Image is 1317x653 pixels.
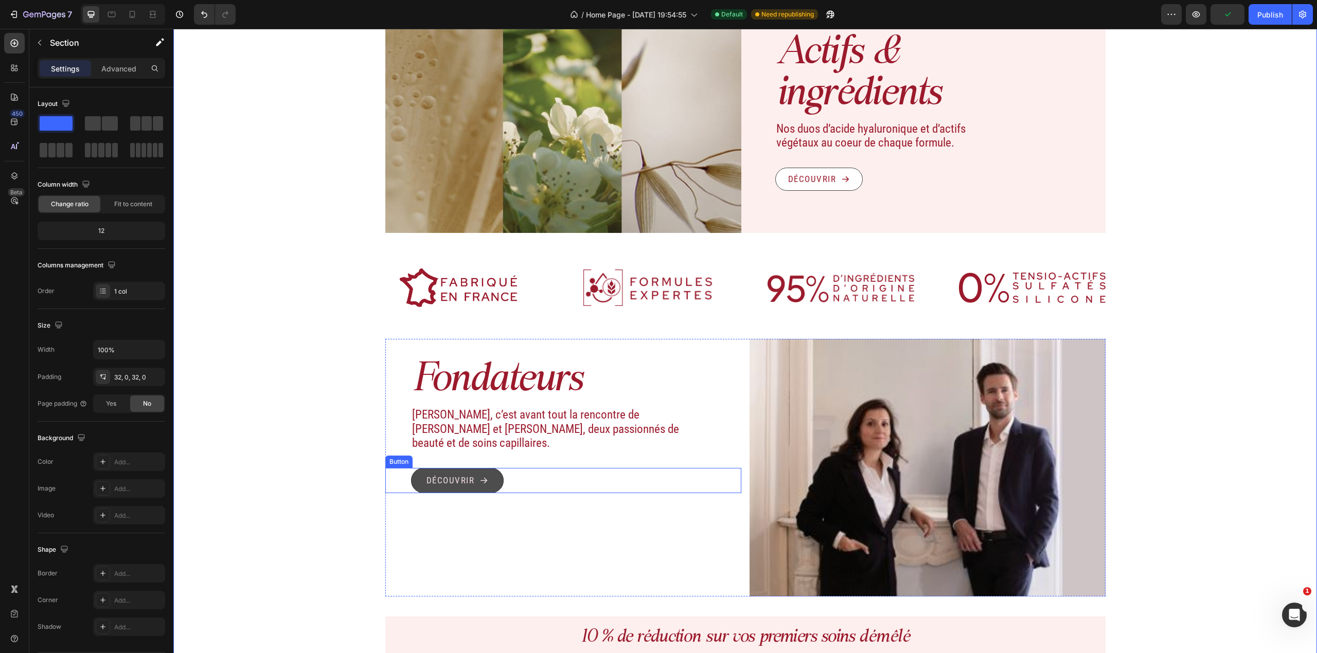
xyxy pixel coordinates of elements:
div: Button [214,428,237,438]
div: Background [38,431,87,445]
div: 12 [40,224,163,238]
div: Width [38,345,55,354]
span: No [143,399,151,408]
span: Fit to content [114,199,152,209]
div: Image [38,484,56,493]
div: Add... [114,569,163,578]
button: Publish [1249,4,1292,25]
iframe: Intercom live chat [1282,603,1307,627]
div: Add... [114,623,163,632]
span: Need republishing [761,10,814,19]
div: Add... [114,511,163,520]
button: 7 [4,4,77,25]
span: / [581,9,584,20]
input: Auto [94,340,165,359]
p: Découvrir [615,144,663,157]
div: Border [38,569,58,578]
div: Undo/Redo [194,4,236,25]
div: Columns management [38,259,118,273]
div: Video [38,511,54,520]
div: Shape [38,543,70,557]
div: 32, 0, 32, 0 [114,373,163,382]
iframe: Design area [173,29,1317,653]
div: Padding [38,372,61,382]
p: 7 [67,8,72,21]
img: [object Object] [226,240,344,278]
div: Shadow [38,622,61,631]
p: Advanced [101,63,136,74]
div: Layout [38,97,72,111]
div: Color [38,457,54,466]
h2: Fondateurs [238,331,568,374]
div: Add... [114,596,163,605]
div: Order [38,286,55,296]
img: [object Object] [786,244,932,274]
div: 450 [10,110,25,118]
h2: 10 % de réduction sur vos premiers soins démêlé [220,596,924,622]
button: <p>Découvrir</p> [238,439,331,465]
div: Add... [114,458,163,467]
p: Section [50,37,134,49]
img: [object Object] [410,241,542,277]
div: Page padding [38,399,87,408]
p: Découvrir [253,445,301,459]
span: 1 [1303,587,1311,595]
span: Default [721,10,743,19]
p: Settings [51,63,80,74]
div: 1 col [114,287,163,296]
span: Change ratio [51,199,88,209]
h2: [PERSON_NAME], c’est avant tout la rencontre de [PERSON_NAME] et [PERSON_NAME], deux passionnés d... [238,378,517,423]
div: Add... [114,484,163,494]
button: <p>Découvrir</p> [602,139,690,162]
span: Yes [106,399,116,408]
div: Corner [38,595,58,605]
div: Beta [8,188,25,196]
span: Home Page - [DATE] 19:54:55 [586,9,686,20]
img: gempages_531459662973764496-e0cbf7e8-afb7-4e8a-8d50-6723abea93ad.jpg [576,310,932,568]
div: Column width [38,178,92,192]
div: Publish [1257,9,1283,20]
h2: Nos duos d’acide hyaluronique et d’actifs végétaux au coeur de chaque formule. [602,92,829,122]
div: Size [38,319,65,333]
p: Rejoignez-nous pour des conseils, des routines et du contenu exclusif [PERSON_NAME]. [221,623,923,636]
h2: Actifs & ingrédients [602,4,932,88]
img: [object Object] [594,244,741,273]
